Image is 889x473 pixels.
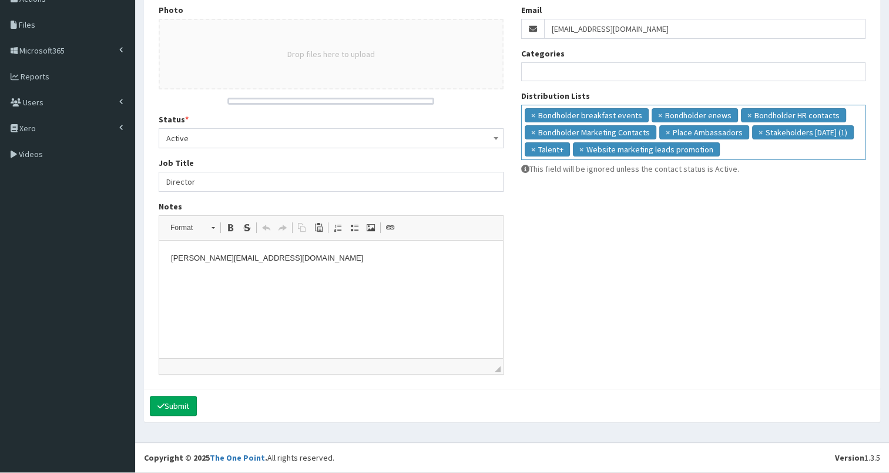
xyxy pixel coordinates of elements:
span: Format [165,220,206,235]
span: × [759,126,763,138]
a: Insert/Remove Bulleted List [346,220,363,235]
span: Active [166,130,496,146]
b: Version [835,452,864,463]
span: × [658,109,662,121]
label: Status [159,114,189,125]
div: 1.3.5 [835,452,880,464]
span: Xero [19,123,36,134]
span: × [747,109,752,121]
li: Bondholder breakfast events [525,108,649,122]
span: Microsoft365 [19,45,65,56]
span: × [579,144,583,155]
span: Drag to resize [495,366,501,372]
iframe: Rich Text Editor, notes [159,241,503,358]
label: Distribution Lists [521,90,590,102]
li: Stakeholders May 2023 (1) [752,125,854,139]
a: Copy (Ctrl+C) [294,220,310,235]
span: × [666,126,670,138]
span: Active [159,128,504,148]
a: The One Point [210,452,265,463]
span: Reports [21,71,49,82]
span: × [531,144,535,155]
a: Link (Ctrl+L) [382,220,398,235]
span: × [531,126,535,138]
a: Strike Through [239,220,255,235]
a: Paste (Ctrl+V) [310,220,327,235]
li: Bondholder enews [652,108,738,122]
label: Job Title [159,157,194,169]
a: Image [363,220,379,235]
span: Videos [19,149,43,159]
span: Users [23,97,43,108]
p: This field will be ignored unless the contact status is Active. [521,163,866,175]
span: × [531,109,535,121]
a: Undo (Ctrl+Z) [258,220,274,235]
span: Files [19,19,35,30]
label: Categories [521,48,565,59]
button: Submit [150,396,197,416]
li: Bondholder HR contacts [741,108,846,122]
li: Website marketing leads promotion [573,142,720,156]
li: Talent+ [525,142,570,156]
label: Email [521,4,542,16]
li: Bondholder Marketing Contacts [525,125,656,139]
strong: Copyright © 2025 . [144,452,267,463]
footer: All rights reserved. [135,442,889,472]
label: Photo [159,4,183,16]
a: Bold (Ctrl+B) [222,220,239,235]
a: Insert/Remove Numbered List [330,220,346,235]
li: Place Ambassadors [659,125,749,139]
label: Notes [159,201,182,212]
a: Format [164,219,221,236]
a: Redo (Ctrl+Y) [274,220,291,235]
button: Drop files here to upload [287,48,375,60]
